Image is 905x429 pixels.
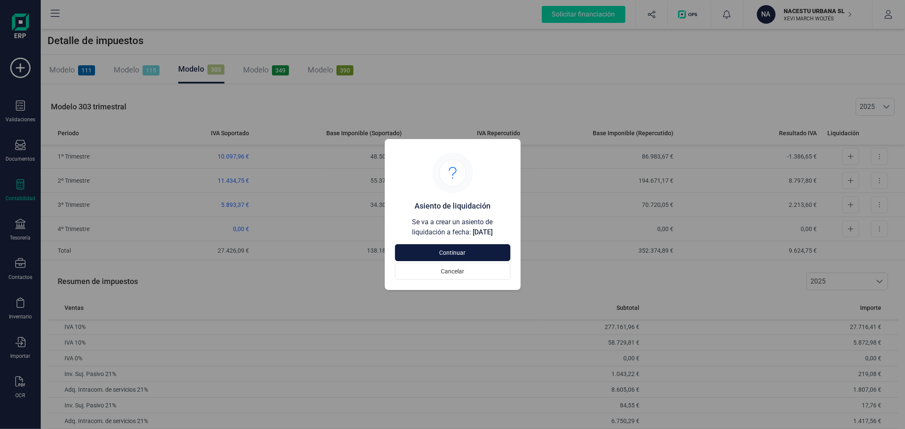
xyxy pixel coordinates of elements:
[395,263,510,280] button: Cancelar
[473,228,493,236] span: [DATE]
[405,248,501,257] span: Continuar
[405,267,501,276] span: Cancelar
[402,217,504,237] span: Se va a crear un asiento de liquidación a fecha:
[402,200,504,212] span: Asiento de liquidación
[395,244,510,261] button: Continuar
